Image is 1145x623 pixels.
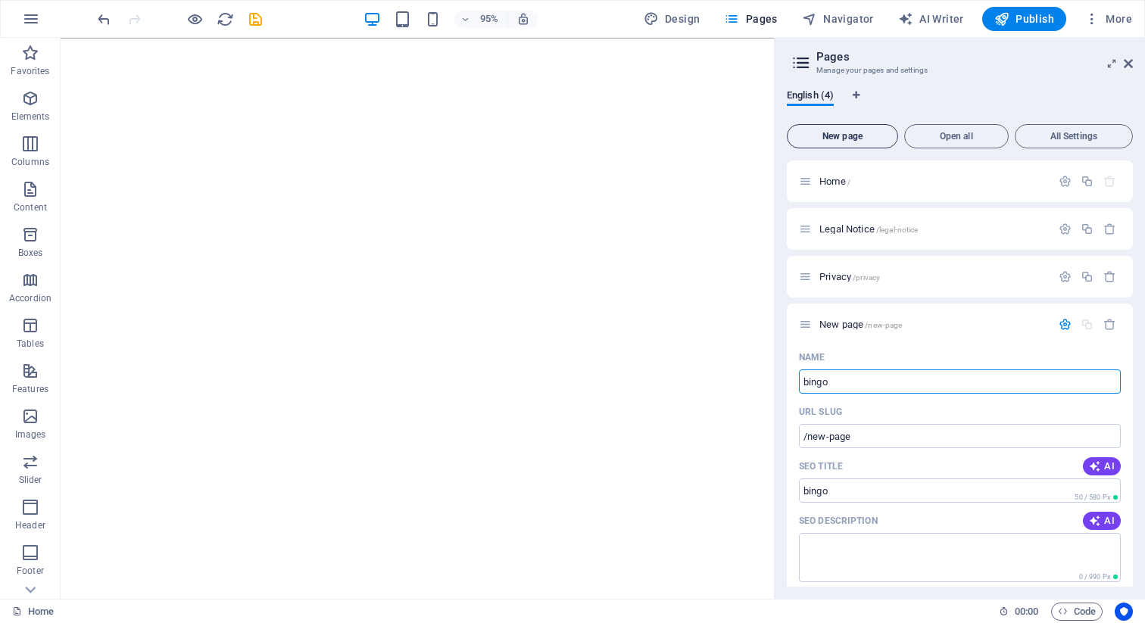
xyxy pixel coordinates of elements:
[216,10,234,28] button: reload
[477,10,501,28] h6: 95%
[815,319,1051,329] div: New page/new-page
[799,460,843,472] p: SEO Title
[799,478,1121,503] input: The page title in search results and browser tabs
[799,406,842,418] p: URL SLUG
[787,124,898,148] button: New page
[796,7,880,31] button: Navigator
[799,533,1121,582] textarea: The text in search results and social media
[815,224,1051,234] div: Legal Notice/legal-notice
[799,515,878,527] label: The text in search results and social media
[95,11,113,28] i: Undo: Change pages (Ctrl+Z)
[1089,460,1115,472] span: AI
[1081,175,1094,188] div: Duplicate
[17,338,44,350] p: Tables
[1051,603,1103,621] button: Code
[1059,223,1072,235] div: Settings
[15,519,45,531] p: Header
[18,247,43,259] p: Boxes
[12,603,54,621] a: Click to cancel selection. Double-click to open Pages
[802,11,874,26] span: Navigator
[246,10,264,28] button: save
[11,65,49,77] p: Favorites
[11,156,49,168] p: Columns
[1103,223,1116,235] div: Remove
[1015,124,1133,148] button: All Settings
[1089,515,1115,527] span: AI
[815,272,1051,282] div: Privacy/privacy
[1015,603,1038,621] span: 00 00
[819,271,880,282] span: Click to open page
[95,10,113,28] button: undo
[1081,223,1094,235] div: Duplicate
[787,86,834,107] span: English (4)
[911,132,1002,141] span: Open all
[19,474,42,486] p: Slider
[1083,457,1121,475] button: AI
[1084,11,1132,26] span: More
[982,7,1066,31] button: Publish
[787,89,1133,118] div: Language Tabs
[1103,175,1116,188] div: The startpage cannot be deleted
[898,11,964,26] span: AI Writer
[1072,492,1121,503] span: Calculated pixel length in search results
[15,428,46,441] p: Images
[724,11,777,26] span: Pages
[1025,606,1028,617] span: :
[516,12,530,26] i: On resize automatically adjust zoom level to fit chosen device.
[1059,318,1072,331] div: Settings
[1075,494,1110,501] span: 50 / 580 Px
[819,319,902,330] span: Click to open page
[1076,572,1121,582] span: Calculated pixel length in search results
[14,201,47,213] p: Content
[17,565,44,577] p: Footer
[454,10,508,28] button: 95%
[799,515,878,527] p: SEO Description
[247,11,264,28] i: Save (Ctrl+S)
[865,321,902,329] span: /new-page
[853,273,880,282] span: /privacy
[1078,7,1138,31] button: More
[12,383,48,395] p: Features
[794,132,891,141] span: New page
[718,7,783,31] button: Pages
[819,223,918,235] span: Click to open page
[638,7,707,31] button: Design
[11,111,50,123] p: Elements
[799,460,843,472] label: The page title in search results and browser tabs
[876,226,919,234] span: /legal-notice
[799,424,1121,448] input: Last part of the URL for this page
[1103,318,1116,331] div: Remove
[799,406,842,418] label: Last part of the URL for this page
[847,178,850,186] span: /
[819,176,850,187] span: Click to open page
[644,11,700,26] span: Design
[816,50,1133,64] h2: Pages
[1079,573,1110,581] span: 0 / 990 Px
[1059,175,1072,188] div: Settings
[799,351,825,363] p: Name
[904,124,1009,148] button: Open all
[994,11,1054,26] span: Publish
[217,11,234,28] i: Reload page
[1115,603,1133,621] button: Usercentrics
[1103,270,1116,283] div: Remove
[815,176,1051,186] div: Home/
[1081,270,1094,283] div: Duplicate
[816,64,1103,77] h3: Manage your pages and settings
[1058,603,1096,621] span: Code
[1083,512,1121,530] button: AI
[1059,270,1072,283] div: Settings
[186,10,204,28] button: Click here to leave preview mode and continue editing
[638,7,707,31] div: Design (Ctrl+Alt+Y)
[9,292,51,304] p: Accordion
[999,603,1039,621] h6: Session time
[892,7,970,31] button: AI Writer
[1022,132,1126,141] span: All Settings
